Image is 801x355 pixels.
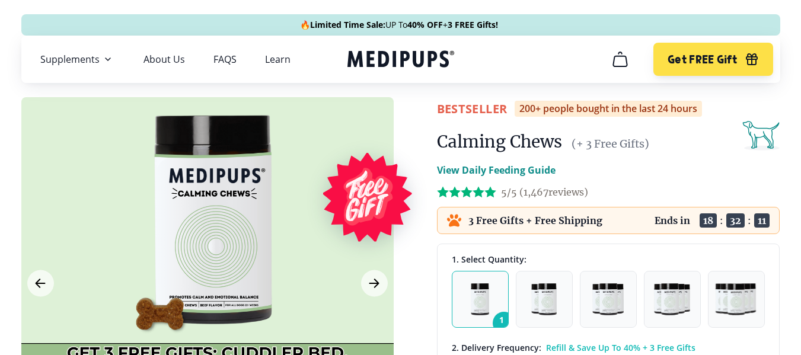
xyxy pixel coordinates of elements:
img: Pack of 4 - Natural Dog Supplements [654,283,690,315]
img: Pack of 2 - Natural Dog Supplements [531,283,556,315]
a: Learn [265,53,291,65]
span: Supplements [40,53,100,65]
span: Get FREE Gift [668,53,737,66]
button: Previous Image [27,270,54,297]
div: 1. Select Quantity: [452,254,765,265]
span: BestSeller [437,101,508,117]
button: Supplements [40,52,115,66]
span: 🔥 UP To + [300,19,498,31]
span: 5/5 ( 1,467 reviews) [501,186,588,198]
span: : [720,215,723,226]
p: View Daily Feeding Guide [437,163,556,177]
p: 3 Free Gifts + Free Shipping [468,215,602,226]
span: 1 [493,312,515,334]
span: Refill & Save Up To 40% + 3 Free Gifts [546,342,695,353]
img: Pack of 5 - Natural Dog Supplements [715,283,758,315]
a: About Us [143,53,185,65]
button: 1 [452,271,509,328]
button: Next Image [361,270,388,297]
span: 32 [726,213,745,228]
p: Ends in [655,215,690,226]
img: Pack of 3 - Natural Dog Supplements [592,283,623,315]
button: cart [606,45,634,73]
div: 200+ people bought in the last 24 hours [515,101,702,117]
span: 18 [700,213,717,228]
span: 2 . Delivery Frequency: [452,342,541,353]
button: Get FREE Gift [653,43,773,76]
span: 11 [754,213,770,228]
span: : [748,215,751,226]
img: Pack of 1 - Natural Dog Supplements [471,283,489,315]
span: (+ 3 Free Gifts) [572,137,649,151]
a: Medipups [347,48,454,72]
h1: Calming Chews [437,131,562,152]
a: FAQS [213,53,237,65]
